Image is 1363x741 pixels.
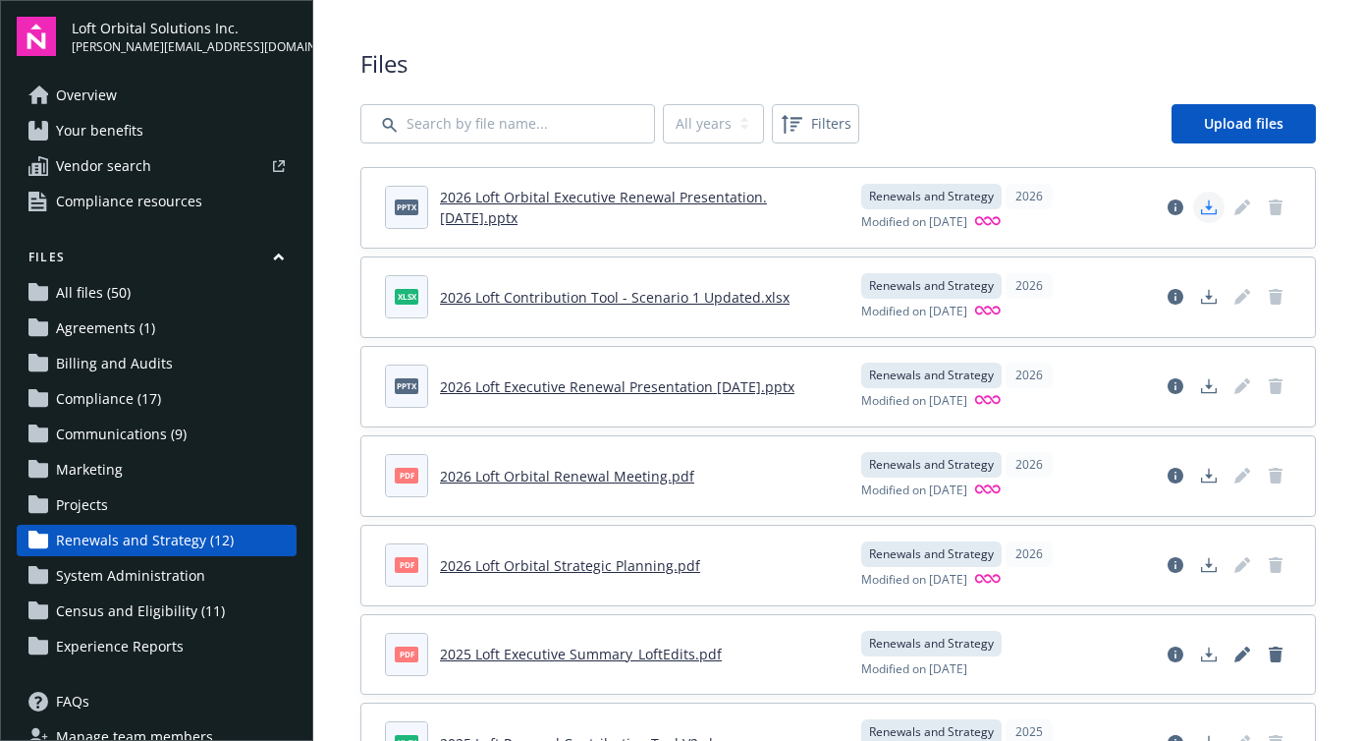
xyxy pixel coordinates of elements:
div: 2026 [1006,452,1053,478]
a: View file details [1160,639,1191,670]
span: Renewals and Strategy [869,635,994,653]
span: xlsx [395,289,418,304]
a: Download document [1193,370,1225,402]
span: Delete document [1260,192,1291,223]
a: Projects [17,489,297,521]
span: Census and Eligibility (11) [56,596,225,627]
a: View file details [1160,370,1191,402]
span: Your benefits [56,115,143,146]
span: Renewals and Strategy [869,277,994,295]
a: All files (50) [17,277,297,309]
span: Overview [56,80,117,111]
span: Edit document [1227,192,1258,223]
a: Delete document [1260,639,1291,670]
span: Delete document [1260,549,1291,581]
span: pptx [395,378,418,393]
span: Modified on [DATE] [861,571,967,590]
img: navigator-logo.svg [17,17,56,56]
a: 2026 Loft Contribution Tool - Scenario 1 Updated.xlsx [440,288,790,307]
a: Download document [1193,192,1225,223]
button: Loft Orbital Solutions Inc.[PERSON_NAME][EMAIL_ADDRESS][DOMAIN_NAME] [72,17,297,56]
a: Renewals and Strategy (12) [17,525,297,556]
span: Renewals and Strategy [869,723,994,741]
span: pdf [395,468,418,483]
span: Delete document [1260,460,1291,491]
a: Compliance (17) [17,383,297,415]
a: Vendor search [17,150,297,182]
a: View file details [1160,281,1191,313]
a: Download document [1193,639,1225,670]
span: Modified on [DATE] [861,660,967,678]
a: 2026 Loft Orbital Strategic Planning.pdf [440,556,700,575]
div: 2026 [1006,273,1053,299]
span: Vendor search [56,150,151,182]
span: [PERSON_NAME][EMAIL_ADDRESS][DOMAIN_NAME] [72,38,297,56]
span: Billing and Audits [56,348,173,379]
span: Edit document [1227,460,1258,491]
span: Modified on [DATE] [861,392,967,411]
span: Modified on [DATE] [861,482,967,500]
a: Experience Reports [17,631,297,662]
a: 2026 Loft Executive Renewal Presentation [DATE].pptx [440,377,794,396]
a: Download document [1193,549,1225,581]
button: Files [17,249,297,273]
span: Modified on [DATE] [861,303,967,321]
a: 2026 Loft Orbital Executive Renewal Presentation.[DATE].pptx [440,188,767,227]
a: FAQs [17,686,297,717]
span: Projects [56,489,108,521]
div: 2026 [1006,541,1053,567]
span: Communications (9) [56,419,187,450]
span: All files (50) [56,277,131,309]
a: Marketing [17,454,297,485]
button: Filters [772,104,859,143]
input: Search by file name... [360,104,655,143]
a: System Administration [17,560,297,592]
span: pdf [395,647,418,661]
a: Compliance resources [17,186,297,217]
span: pdf [395,557,418,572]
span: Renewals and Strategy [869,545,994,563]
span: Loft Orbital Solutions Inc. [72,18,297,38]
span: Filters [811,113,851,134]
span: Compliance resources [56,186,202,217]
span: Renewals and Strategy [869,456,994,474]
span: Renewals and Strategy [869,367,994,384]
span: Modified on [DATE] [861,213,967,232]
a: Billing and Audits [17,348,297,379]
a: Upload files [1172,104,1316,143]
a: Download document [1193,460,1225,491]
div: 2026 [1006,363,1053,388]
span: FAQs [56,686,89,717]
a: View file details [1160,192,1191,223]
span: Files [360,47,1316,81]
span: Agreements (1) [56,313,155,344]
span: Edit document [1227,549,1258,581]
span: Upload files [1204,114,1283,133]
a: Census and Eligibility (11) [17,596,297,627]
span: System Administration [56,560,205,592]
span: pptx [395,199,418,214]
a: 2026 Loft Orbital Renewal Meeting.pdf [440,467,694,485]
a: 2025 Loft Executive Summary_LoftEdits.pdf [440,645,722,663]
a: Agreements (1) [17,313,297,344]
span: Renewals and Strategy [869,188,994,205]
span: Filters [776,108,855,140]
div: 2026 [1006,184,1053,209]
span: Experience Reports [56,631,184,662]
span: Edit document [1227,370,1258,402]
a: Edit document [1227,639,1258,670]
a: Overview [17,80,297,111]
span: Marketing [56,454,123,485]
span: Compliance (17) [56,383,161,415]
span: Delete document [1260,370,1291,402]
a: View file details [1160,460,1191,491]
a: Your benefits [17,115,297,146]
